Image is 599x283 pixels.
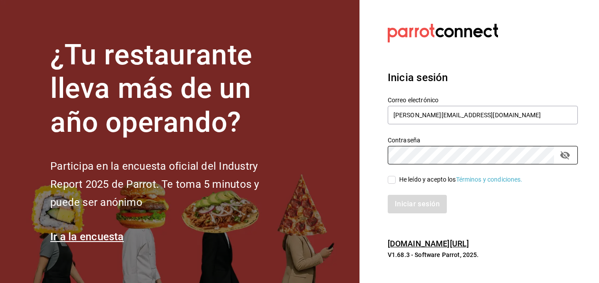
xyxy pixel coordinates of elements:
[399,175,523,184] div: He leído y acepto los
[50,38,288,140] h1: ¿Tu restaurante lleva más de un año operando?
[388,97,578,103] label: Correo electrónico
[388,70,578,86] h3: Inicia sesión
[388,106,578,124] input: Ingresa tu correo electrónico
[388,239,469,248] a: [DOMAIN_NAME][URL]
[558,148,573,163] button: Campo de contraseña
[50,231,124,243] a: Ir a la encuesta
[50,157,288,211] h2: Participa en la encuesta oficial del Industry Report 2025 de Parrot. Te toma 5 minutos y puede se...
[388,137,578,143] label: Contraseña
[456,176,523,183] a: Términos y condiciones.
[388,250,578,259] p: V1.68.3 - Software Parrot, 2025.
